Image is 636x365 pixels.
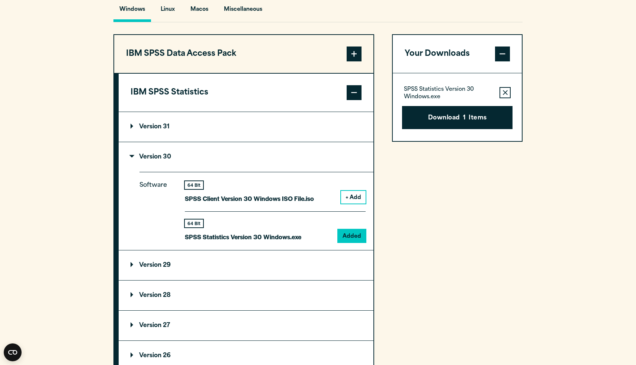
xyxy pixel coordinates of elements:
[131,353,171,359] p: Version 26
[393,35,522,73] button: Your Downloads
[131,292,171,298] p: Version 28
[119,112,373,142] summary: Version 31
[185,181,203,189] div: 64 Bit
[218,1,268,22] button: Miscellaneous
[185,220,203,227] div: 64 Bit
[131,124,170,130] p: Version 31
[119,142,373,172] summary: Version 30
[114,35,373,73] button: IBM SPSS Data Access Pack
[131,262,171,268] p: Version 29
[338,230,366,242] button: Added
[139,180,173,236] p: Software
[119,250,373,280] summary: Version 29
[341,191,366,204] button: + Add
[463,113,466,123] span: 1
[185,231,301,242] p: SPSS Statistics Version 30 Windows.exe
[184,1,214,22] button: Macos
[402,106,513,129] button: Download1Items
[119,281,373,310] summary: Version 28
[4,343,22,361] button: Open CMP widget
[393,73,522,141] div: Your Downloads
[185,193,314,204] p: SPSS Client Version 30 Windows ISO File.iso
[131,323,170,329] p: Version 27
[113,1,151,22] button: Windows
[119,311,373,340] summary: Version 27
[155,1,181,22] button: Linux
[404,86,494,101] p: SPSS Statistics Version 30 Windows.exe
[119,74,373,112] button: IBM SPSS Statistics
[131,154,171,160] p: Version 30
